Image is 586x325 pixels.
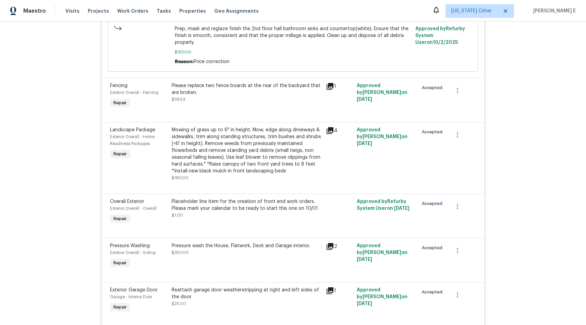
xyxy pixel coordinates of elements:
span: Approved by [PERSON_NAME] on [357,243,407,262]
div: Pressure wash the House, Flatwork, Deck and Garage interior. [172,242,322,249]
div: 1 [326,287,353,295]
span: Work Orders [117,8,148,14]
span: Approved by [PERSON_NAME] on [357,288,407,306]
span: Landscape Package [110,128,155,132]
span: Exterior Overall - Siding [110,251,156,255]
span: Pressure Washing [110,243,150,248]
span: [DATE] [357,97,372,102]
span: Approved by [PERSON_NAME] on [357,83,407,102]
span: [DATE] [357,257,372,262]
span: [DATE] [394,206,410,211]
span: Properties [179,8,206,14]
span: Overall Exterior [110,199,144,204]
span: $1.00 [172,213,183,217]
div: Mowing of grass up to 6" in height. Mow, edge along driveways & sidewalks, trim along standing st... [172,127,322,174]
span: Exterior Overall - Home Readiness Packages [110,135,155,146]
div: Placeholder line item for the creation of front end work orders. Please mark your calendar to be ... [172,198,322,212]
span: Accepted [422,200,445,207]
span: Approved by [PERSON_NAME] on [357,128,407,146]
div: 4 [326,127,353,135]
span: Fencing [110,83,127,88]
span: Prep, mask and reglaze finish the 2nd floor hall bathroom sinks and countertop(white). Ensure tha... [175,25,412,46]
span: Repair [111,151,130,157]
span: Accepted [422,244,445,251]
span: $180.00 [172,176,188,180]
span: Tasks [157,9,171,13]
span: Visits [65,8,80,14]
span: [DATE] [357,141,372,146]
span: Repair [111,260,130,266]
span: Accepted [422,129,445,135]
span: Repair [111,304,130,311]
span: $350.00 [172,251,189,255]
span: Geo Assignments [214,8,259,14]
div: 2 [326,242,353,251]
span: Repair [111,215,130,222]
span: Projects [88,8,109,14]
div: 1 [326,82,353,91]
span: Accepted [422,84,445,91]
span: Exterior Garage Door [110,288,158,292]
span: Approved by Refurby System User on [357,199,410,211]
span: Exterior Overall - Fencing [110,91,158,95]
span: Exterior Overall - Overall [110,206,157,210]
span: Reason: [175,59,194,64]
span: $39.54 [172,97,185,101]
div: Reattach garage door weatherstripping at right and left sides of the door [172,287,322,300]
span: Accepted [422,289,445,296]
span: Garage - Interior Door [110,295,152,299]
span: Maestro [23,8,46,14]
span: Repair [111,99,130,106]
span: $25.00 [172,302,186,306]
span: [DATE] [357,301,372,306]
span: 10/2/2025 [433,40,458,45]
span: [US_STATE] Other [451,8,498,14]
span: Price correction [194,59,230,64]
div: Please replace two fence boards at the rear of the backyard that are broken. [172,82,322,96]
span: $150.00 [175,49,412,56]
span: Approved by Refurby System User on [415,26,465,45]
span: [PERSON_NAME] E [530,8,576,14]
